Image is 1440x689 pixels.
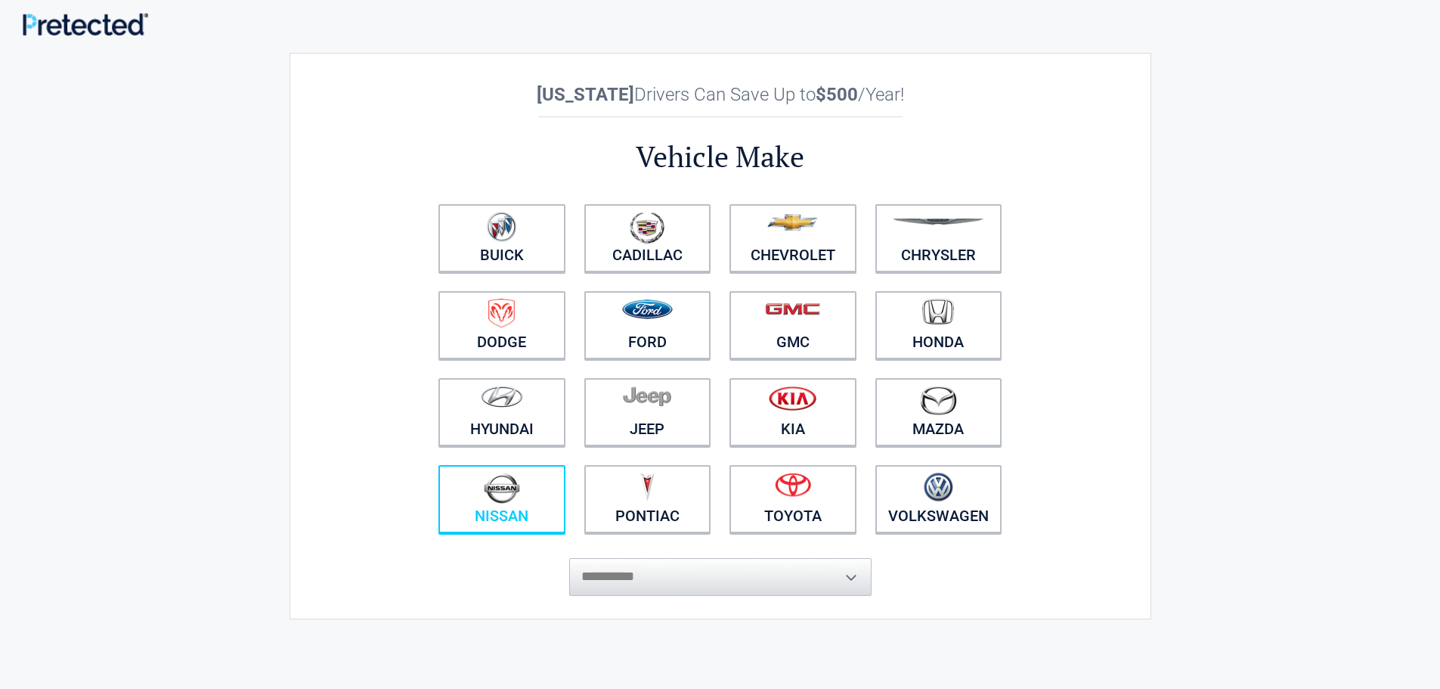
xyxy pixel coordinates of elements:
a: GMC [729,291,856,359]
a: Pontiac [584,465,711,533]
img: volkswagen [924,473,953,502]
b: [US_STATE] [537,84,634,105]
a: Jeep [584,378,711,446]
h2: Drivers Can Save Up to /Year [429,84,1011,105]
a: Toyota [729,465,856,533]
img: Main Logo [23,13,148,36]
a: Chevrolet [729,204,856,272]
a: Cadillac [584,204,711,272]
img: honda [922,299,954,325]
img: buick [487,212,516,242]
img: pontiac [639,473,655,501]
img: toyota [775,473,811,497]
b: $500 [816,84,858,105]
img: gmc [765,303,820,315]
a: Volkswagen [875,465,1002,533]
h2: Vehicle Make [429,138,1011,176]
a: Dodge [438,291,565,359]
img: kia [769,386,816,411]
img: chrysler [892,219,984,225]
a: Hyundai [438,378,565,446]
img: jeep [623,386,671,407]
a: Buick [438,204,565,272]
img: chevrolet [767,214,818,231]
img: ford [622,299,673,319]
img: hyundai [481,386,523,408]
a: Mazda [875,378,1002,446]
a: Nissan [438,465,565,533]
img: cadillac [630,212,664,244]
a: Chrysler [875,204,1002,272]
a: Honda [875,291,1002,359]
img: mazda [919,386,957,415]
a: Ford [584,291,711,359]
a: Kia [729,378,856,446]
img: nissan [484,473,520,504]
img: dodge [488,299,515,328]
